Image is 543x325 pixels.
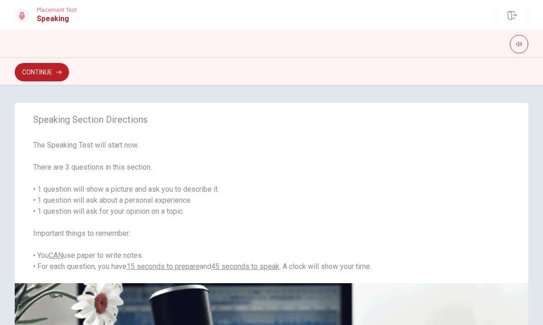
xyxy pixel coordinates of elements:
button: Continue [15,63,69,81]
span: Speaking Section Directions [33,114,510,125]
h1: Speaking [37,13,77,24]
span: The Speaking Test will start now. There are 3 questions in this section. • 1 question will show a... [33,140,510,272]
u: CAN [49,251,63,260]
span: Placement Test [37,7,77,13]
u: 15 seconds to prepare [127,262,200,271]
u: 45 seconds to speak [211,262,279,271]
